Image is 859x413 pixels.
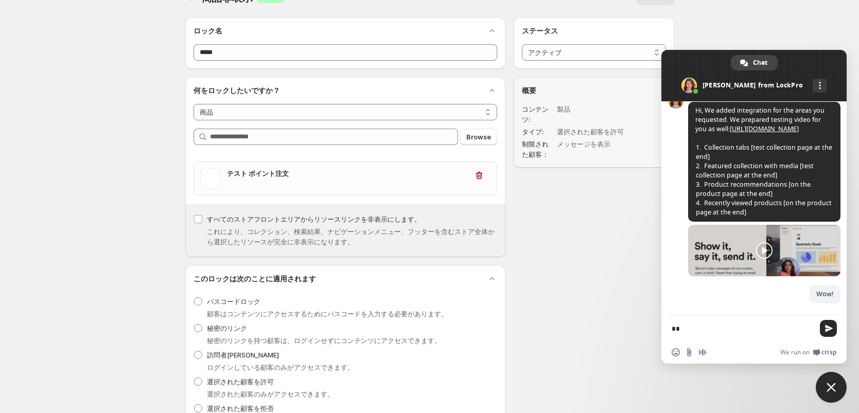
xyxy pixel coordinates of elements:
span: これにより、コレクション、検索結果、ナビゲーションメニュー、フッターを含むストア全体から選択したリソースが完全に非表示になります。 [207,227,495,246]
dd: 製品 [557,104,636,124]
textarea: Compose your message... [672,324,814,333]
span: We run on [780,348,810,356]
span: Chat [753,55,767,70]
dt: コンテンツ : [522,104,555,124]
h3: テスト ポイント注文 [227,168,468,178]
span: Hi, We added integration for the areas you requested. We prepared testing video for you as well: [695,106,833,217]
span: Browse [466,132,491,142]
span: Crisp [821,348,836,356]
dt: 制限された顧客： [522,139,555,159]
span: パスコードロック [207,297,260,306]
dd: 選択された顧客を許可 [557,127,636,137]
h2: ステータス [522,26,665,36]
span: Recently viewed products [on the product page at the end] [696,199,833,217]
span: 顧客はコンテンツにアクセスするためにパスコードを入力する必要があります。 [207,310,448,318]
span: Product recommendations [on the product page at the end] [696,180,833,199]
h2: 何をロックしたいですか？ [194,85,280,96]
span: Send a file [685,348,693,356]
a: We run onCrisp [780,348,836,356]
span: 秘密のリンクを持つ顧客は、ログインせずにコンテンツにアクセスできます。 [207,336,441,345]
h2: このロックは次のことに適用されます [194,274,316,284]
span: ログインしている顧客のみがアクセスできます。 [207,363,354,371]
span: 選択された顧客を許可 [207,378,274,386]
span: Wow! [816,290,833,298]
span: Insert an emoji [672,348,680,356]
span: 秘密のリンク [207,324,247,332]
div: Chat [731,55,778,70]
h2: 概要 [522,85,665,96]
span: Collection tabs [test collection page at the end] [696,143,833,161]
div: More channels [813,79,827,93]
button: Browse [460,129,497,145]
span: 選択された顧客を拒否 [207,404,274,412]
span: すべてのストアフロントエリアからリソースリンクを非表示にします。 [207,215,421,223]
dt: タイプ : [522,127,555,137]
h2: ロック名 [194,26,222,36]
span: 選択された顧客のみがアクセスできます。 [207,390,334,398]
span: Featured collection with media [test collection page at the end] [696,161,833,180]
span: Audio message [698,348,707,356]
span: 訪問者[PERSON_NAME] [207,351,279,359]
dd: メッセージを表示 [557,139,636,159]
a: [URL][DOMAIN_NAME] [730,124,799,133]
div: Close chat [816,372,847,403]
span: Send [820,320,837,337]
